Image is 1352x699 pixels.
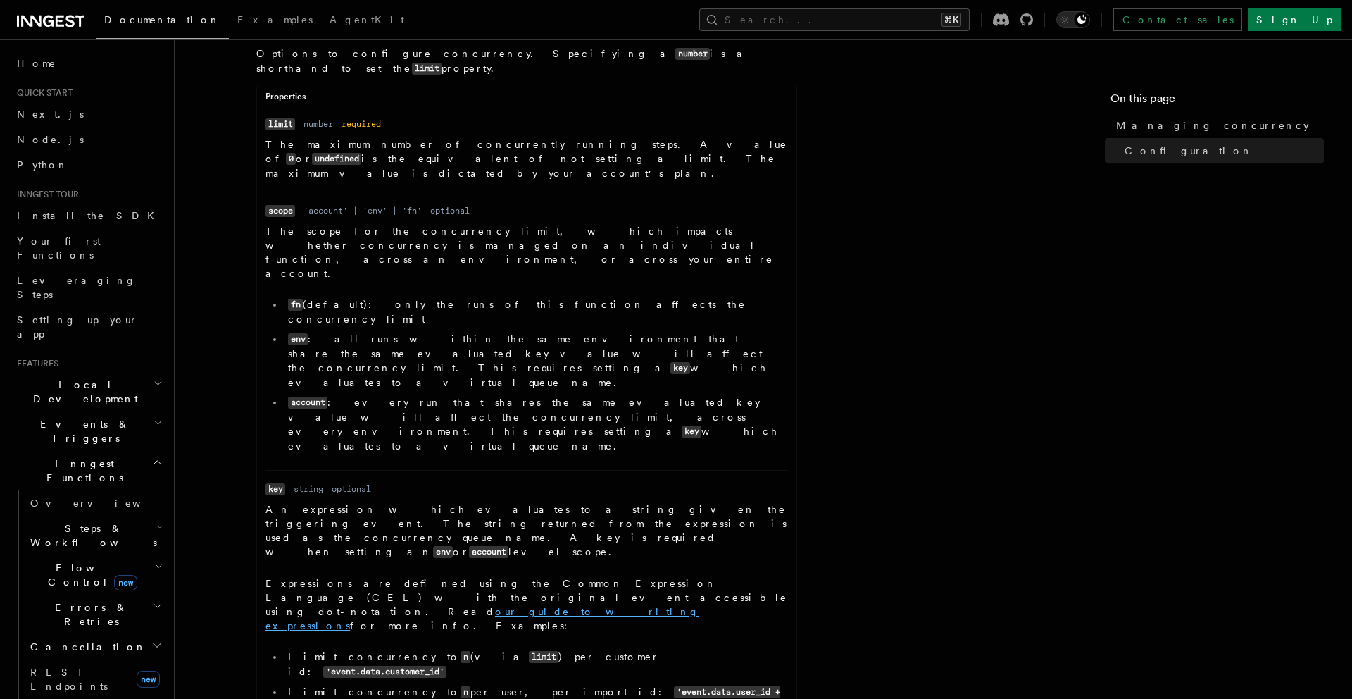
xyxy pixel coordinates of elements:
p: Options to configure concurrency. Specifying a is a shorthand to set the property. [256,47,797,76]
span: Home [17,56,56,70]
span: Python [17,159,68,171]
code: env [288,333,308,345]
a: Your first Functions [11,228,165,268]
a: Managing concurrency [1110,113,1324,138]
p: The maximum number of concurrently running steps. A value of or is the equivalent of not setting ... [265,137,788,180]
code: 0 [286,153,296,165]
a: Overview [25,490,165,516]
code: env [433,546,453,558]
li: Limit concurrency to (via ) per customer id: [284,650,788,679]
span: Managing concurrency [1116,118,1309,132]
span: Leveraging Steps [17,275,136,300]
code: account [469,546,508,558]
code: 'event.data.customer_id' [323,666,446,678]
dd: string [294,483,323,495]
span: AgentKit [330,14,404,25]
a: Documentation [96,4,229,39]
code: fn [288,299,303,311]
a: Contact sales [1113,8,1242,31]
div: Properties [257,91,796,109]
dd: required [342,118,381,130]
li: : all runs within the same environment that share the same evaluated key value will affect the co... [284,332,788,390]
span: Local Development [11,378,154,406]
button: Local Development [11,372,165,412]
li: : every run that shares the same evaluated key value will affect the concurrency limit, across ev... [284,395,788,453]
span: Install the SDK [17,210,163,221]
span: Overview [30,497,175,509]
button: Inngest Functions [11,451,165,490]
code: key [265,483,285,495]
dd: optional [332,483,371,495]
code: number [675,48,710,60]
span: Inngest tour [11,189,79,200]
span: new [114,575,137,590]
p: Expressions are defined using the Common Expression Language (CEL) with the original event access... [265,576,788,633]
code: n [461,651,470,663]
a: our guide to writing expressions [265,606,699,631]
code: limit [265,118,295,130]
code: n [461,686,470,698]
code: limit [529,651,558,663]
span: Examples [237,14,313,25]
code: account [288,397,327,409]
span: REST Endpoints [30,667,108,692]
span: Errors & Retries [25,600,153,629]
kbd: ⌘K [941,13,961,27]
span: Configuration [1125,144,1253,158]
button: Steps & Workflows [25,516,165,555]
span: Your first Functions [17,235,101,261]
span: Quick start [11,87,73,99]
a: Install the SDK [11,203,165,228]
a: Setting up your app [11,307,165,347]
button: Events & Triggers [11,412,165,451]
code: key [670,362,690,374]
button: Cancellation [25,634,165,660]
p: An expression which evaluates to a string given the triggering event. The string returned from th... [265,502,788,559]
span: Events & Triggers [11,417,154,445]
span: Steps & Workflows [25,521,157,550]
span: Documentation [104,14,220,25]
a: REST Endpointsnew [25,660,165,699]
code: scope [265,205,295,217]
a: Sign Up [1248,8,1341,31]
dd: number [303,118,333,130]
button: Toggle dark mode [1056,11,1090,28]
a: Python [11,152,165,178]
a: Home [11,51,165,76]
a: Node.js [11,127,165,152]
a: Next.js [11,101,165,127]
a: Configuration [1119,138,1324,163]
a: AgentKit [321,4,413,38]
li: (default): only the runs of this function affects the concurrency limit [284,297,788,326]
button: Flow Controlnew [25,555,165,595]
code: undefined [312,153,361,165]
span: Node.js [17,134,84,145]
dd: optional [430,205,470,216]
h4: On this page [1110,90,1324,113]
button: Errors & Retries [25,595,165,634]
code: key [682,426,701,438]
span: Features [11,358,58,369]
span: new [137,671,160,688]
code: limit [412,63,442,75]
span: Setting up your app [17,314,138,340]
a: Leveraging Steps [11,268,165,307]
button: Search...⌘K [699,8,970,31]
span: Cancellation [25,640,146,654]
dd: 'account' | 'env' | 'fn' [303,205,422,216]
span: Flow Control [25,561,155,589]
a: Examples [229,4,321,38]
span: Inngest Functions [11,457,152,485]
span: Next.js [17,109,84,120]
p: The scope for the concurrency limit, which impacts whether concurrency is managed on an individua... [265,224,788,280]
